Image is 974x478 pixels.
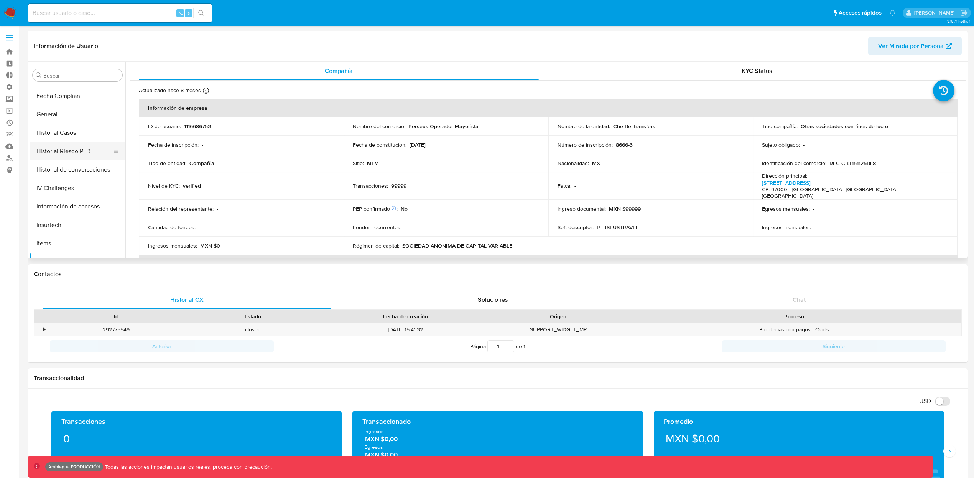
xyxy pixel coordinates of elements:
input: Buscar usuario o caso... [28,8,212,18]
button: Anterior [50,340,274,352]
p: Tipo compañía : [762,123,798,130]
p: Sujeto obligado : [762,141,800,148]
h1: Información de Usuario [34,42,98,50]
p: MXN $99999 [609,205,641,212]
p: MLM [367,160,379,167]
span: Historial CX [170,295,204,304]
p: Relación del representante : [148,205,214,212]
div: Id [53,313,179,320]
p: 8666-3 [616,141,633,148]
h4: CP: 97000 - [GEOGRAPHIC_DATA], [GEOGRAPHIC_DATA], [GEOGRAPHIC_DATA] [762,186,945,200]
div: Fecha de creación [327,313,484,320]
p: PERSEUSTRAVEL [597,224,638,231]
div: Proceso [632,313,956,320]
p: Ingresos mensuales : [148,242,197,249]
p: Régimen de capital : [353,242,399,249]
p: Compañia [189,160,214,167]
p: MXN $0 [200,242,220,249]
p: Dirección principal : [762,172,807,179]
p: Fecha de inscripción : [148,141,199,148]
p: - [199,224,200,231]
span: 1 [523,342,525,350]
button: KYC [30,253,125,271]
div: • [43,326,45,333]
button: Historial de conversaciones [30,160,125,179]
p: Actualizado hace 8 meses [139,87,201,94]
p: Ingreso documental : [558,205,606,212]
th: Datos de contacto [139,255,958,273]
span: Página de [470,340,525,352]
p: Tipo de entidad : [148,160,186,167]
div: SUPPORT_WIDGET_MP [490,323,627,336]
p: Identificación del comercio : [762,160,826,167]
span: Compañía [325,66,353,75]
th: Información de empresa [139,99,958,117]
span: Accesos rápidos [839,9,882,17]
p: Perseus Operador Mayorista [408,123,479,130]
button: Items [30,234,125,253]
p: - [813,205,814,212]
p: verified [183,182,201,189]
p: Nombre de la entidad : [558,123,610,130]
div: 292775549 [48,323,184,336]
p: Sitio : [353,160,364,167]
p: juan.jsosa@mercadolibre.com.co [914,9,958,17]
button: Buscar [36,72,42,78]
span: Chat [793,295,806,304]
p: 99999 [391,182,406,189]
p: Fondos recurrentes : [353,224,401,231]
p: 1116686753 [184,123,211,130]
p: - [217,205,218,212]
button: General [30,105,125,124]
div: Origen [495,313,621,320]
button: Ver Mirada por Persona [868,37,962,55]
button: IV Challenges [30,179,125,197]
div: Estado [190,313,316,320]
p: SOCIEDAD ANONIMA DE CAPITAL VARIABLE [402,242,512,249]
p: ID de usuario : [148,123,181,130]
p: - [803,141,805,148]
a: Notificaciones [889,10,896,16]
p: Che Be Transfers [613,123,655,130]
span: Soluciones [478,295,508,304]
button: Fecha Compliant [30,87,125,105]
button: Historial Casos [30,124,125,142]
a: [STREET_ADDRESS] [762,179,811,187]
p: Todas las acciones impactan usuarios reales, proceda con precaución. [103,463,272,471]
h1: Transaccionalidad [34,374,962,382]
button: search-icon [193,8,209,18]
p: Número de inscripción : [558,141,613,148]
a: Salir [960,9,968,17]
p: Fecha de constitución : [353,141,406,148]
p: - [405,224,406,231]
div: closed [184,323,321,336]
p: Nacionalidad : [558,160,589,167]
span: KYC Status [742,66,772,75]
p: Nivel de KYC : [148,182,180,189]
p: [DATE] [410,141,426,148]
span: s [188,9,190,17]
p: RFC CBT151125BL8 [829,160,876,167]
p: No [401,205,408,212]
p: Egresos mensuales : [762,205,810,212]
p: Nombre del comercio : [353,123,405,130]
p: - [202,141,203,148]
p: Ambiente: PRODUCCIÓN [48,465,100,468]
p: Ingresos mensuales : [762,224,811,231]
span: ⌥ [177,9,183,17]
div: [DATE] 15:41:32 [321,323,490,336]
p: MX [592,160,600,167]
button: Información de accesos [30,197,125,216]
p: Otras sociedades con fines de lucro [801,123,888,130]
div: Problemas con pagos - Cards [627,323,961,336]
button: Siguiente [722,340,946,352]
p: Cantidad de fondos : [148,224,196,231]
p: PEP confirmado : [353,205,398,212]
p: - [814,224,816,231]
button: Insurtech [30,216,125,234]
p: - [574,182,576,189]
p: Fatca : [558,182,571,189]
input: Buscar [43,72,119,79]
button: Historial Riesgo PLD [30,142,119,160]
p: Transacciones : [353,182,388,189]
